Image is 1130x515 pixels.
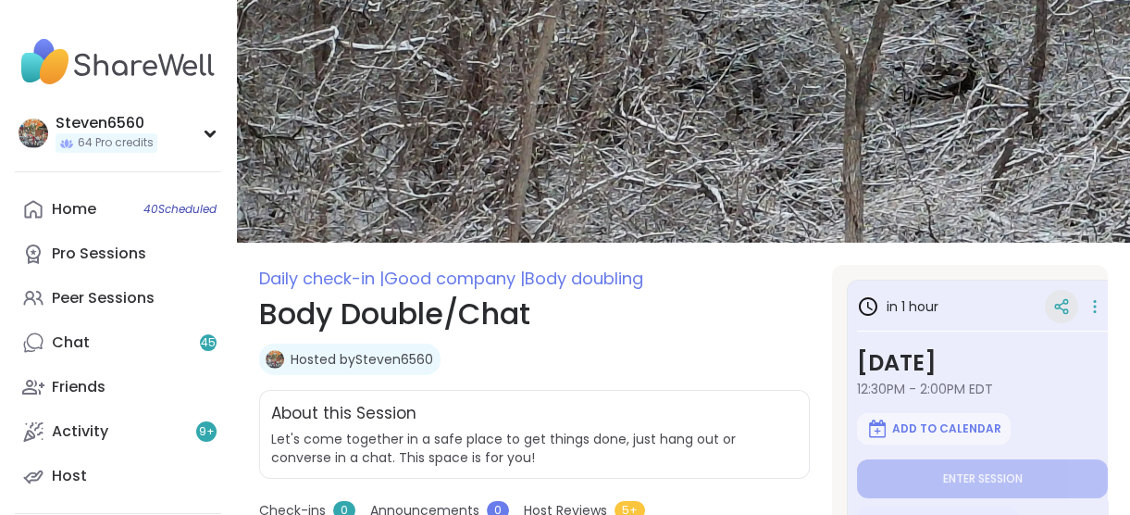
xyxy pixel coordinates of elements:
div: Friends [52,377,106,397]
button: Enter session [857,459,1108,498]
a: Chat45 [15,320,221,365]
a: Pro Sessions [15,232,221,276]
img: Steven6560 [266,350,284,369]
div: Chat [52,333,90,353]
span: Body doubling [525,267,643,290]
div: Peer Sessions [52,288,155,308]
span: Enter session [943,471,1023,486]
a: Friends [15,365,221,409]
div: Activity [52,421,108,442]
div: Pro Sessions [52,244,146,264]
span: Add to Calendar [892,421,1001,436]
img: ShareWell Nav Logo [15,30,221,94]
span: Good company | [384,267,525,290]
h2: About this Session [271,402,416,426]
span: 40 Scheduled [143,202,217,217]
h3: in 1 hour [857,295,938,318]
h1: Body Double/Chat [259,292,810,336]
a: Peer Sessions [15,276,221,320]
div: Steven6560 [56,113,157,133]
img: ShareWell Logomark [866,418,888,440]
a: Activity9+ [15,409,221,454]
img: Steven6560 [19,119,48,148]
div: Home [52,199,96,220]
span: 12:30PM - 2:00PM EDT [857,380,1108,398]
h3: [DATE] [857,346,1108,380]
button: Add to Calendar [857,413,1011,445]
span: 9 + [199,424,215,440]
span: 45 [201,335,216,351]
div: Host [52,466,87,486]
a: Host [15,454,221,498]
a: Home40Scheduled [15,187,221,232]
span: 64 Pro credits [78,135,154,151]
a: Hosted bySteven6560 [291,350,433,369]
span: Let's come together in a safe place to get things done, just hang out or converse in a chat. This... [271,430,798,467]
span: Daily check-in | [259,267,384,290]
